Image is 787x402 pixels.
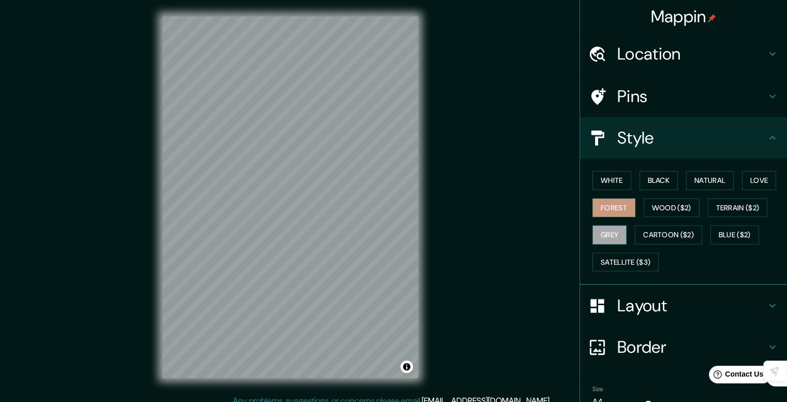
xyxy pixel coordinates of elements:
button: Black [640,171,678,190]
button: Wood ($2) [644,198,700,218]
div: Style [580,117,787,159]
canvas: Map [162,17,418,378]
button: Love [742,171,776,190]
iframe: Help widget launcher [695,362,776,391]
h4: Border [617,337,766,357]
h4: Mappin [651,6,717,27]
label: Size [592,385,603,394]
button: Satellite ($3) [592,253,659,272]
button: Blue ($2) [710,225,759,245]
h4: Layout [617,295,766,316]
div: Layout [580,285,787,326]
button: Terrain ($2) [708,198,768,218]
h4: Location [617,44,766,64]
button: Grey [592,225,627,245]
h4: Style [617,127,766,148]
button: Toggle attribution [400,361,413,373]
div: Pins [580,76,787,117]
button: Cartoon ($2) [635,225,702,245]
button: Natural [686,171,734,190]
div: Border [580,326,787,368]
button: White [592,171,631,190]
button: Forest [592,198,635,218]
div: Location [580,33,787,75]
h4: Pins [617,86,766,107]
img: pin-icon.png [708,14,716,22]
